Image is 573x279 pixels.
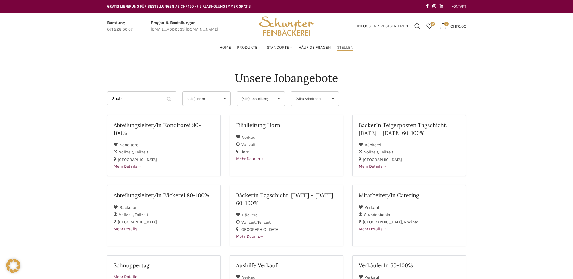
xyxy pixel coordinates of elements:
[423,20,435,32] div: Meine Wunschliste
[236,121,337,129] h2: Filialleitung Horn
[220,45,231,51] span: Home
[337,42,353,54] a: Stellen
[423,20,435,32] a: 0
[352,115,466,176] a: BäckerIn Teigerposten Tagschicht, [DATE] – [DATE] 60-100% Bäckerei Vollzeit Teilzeit [GEOGRAPHIC_...
[359,191,459,199] h2: Mitarbeiter/in Catering
[298,42,331,54] a: Häufige Fragen
[298,45,331,51] span: Häufige Fragen
[365,142,381,147] span: Bäckerei
[220,42,231,54] a: Home
[237,42,261,54] a: Produkte
[411,20,423,32] a: Suchen
[327,92,339,106] span: ▾
[240,149,249,154] span: Horn
[359,164,387,169] span: Mehr Details
[450,23,466,29] bdi: 0.00
[363,157,402,162] span: [GEOGRAPHIC_DATA]
[267,42,292,54] a: Standorte
[119,212,135,217] span: Vollzeit
[404,219,420,225] span: Rheintal
[437,20,469,32] a: 0 CHF0.00
[230,185,343,246] a: BäckerIn Tagschicht, [DATE] – [DATE] 60-100% Bäckerei Vollzeit Teilzeit [GEOGRAPHIC_DATA] Mehr De...
[451,4,466,8] span: KONTAKT
[365,205,379,210] span: Verkauf
[257,13,316,40] img: Bäckerei Schwyter
[107,91,176,105] input: Suche
[118,157,157,162] span: [GEOGRAPHIC_DATA]
[135,212,148,217] span: Teilzeit
[119,150,135,155] span: Vollzeit
[241,220,257,225] span: Vollzeit
[107,4,251,8] span: GRATIS LIEFERUNG FÜR BESTELLUNGEN AB CHF 150 - FILIALABHOLUNG IMMER GRATIS
[364,212,390,217] span: Stundenbasis
[450,23,458,29] span: CHF
[236,262,337,269] h2: Aushilfe Verkauf
[444,22,449,26] span: 0
[120,142,139,147] span: Konditorei
[352,185,466,246] a: Mitarbeiter/in Catering Verkauf Stundenbasis [GEOGRAPHIC_DATA] Rheintal Mehr Details
[241,142,256,147] span: Vollzeit
[107,115,221,176] a: Abteilungsleiter/in Konditorei 80-100% Konditorei Vollzeit Teilzeit [GEOGRAPHIC_DATA] Mehr Details
[354,24,408,28] span: Einloggen / Registrieren
[296,92,324,106] span: (Alle) Arbeitsort
[236,191,337,206] h2: BäckerIn Tagschicht, [DATE] – [DATE] 60-100%
[451,0,466,12] a: KONTAKT
[104,42,469,54] div: Main navigation
[431,22,435,26] span: 0
[151,20,218,33] a: Infobox link
[114,164,142,169] span: Mehr Details
[114,121,214,136] h2: Abteilungsleiter/in Konditorei 80-100%
[337,45,353,51] span: Stellen
[380,150,393,155] span: Teilzeit
[114,226,142,231] span: Mehr Details
[107,20,133,33] a: Infobox link
[114,262,214,269] h2: Schnuppertag
[237,45,257,51] span: Produkte
[242,212,259,218] span: Bäckerei
[364,150,380,155] span: Vollzeit
[363,219,404,225] span: [GEOGRAPHIC_DATA]
[235,70,338,85] h4: Unsere Jobangebote
[118,219,157,225] span: [GEOGRAPHIC_DATA]
[241,92,270,106] span: (Alle) Anstellung
[359,226,387,231] span: Mehr Details
[120,205,136,210] span: Bäckerei
[257,23,316,28] a: Site logo
[219,92,230,106] span: ▾
[107,185,221,246] a: Abteilungsleiter/in Bäckerei 80-100% Bäckerei Vollzeit Teilzeit [GEOGRAPHIC_DATA] Mehr Details
[438,2,445,11] a: Linkedin social link
[359,121,459,136] h2: BäckerIn Teigerposten Tagschicht, [DATE] – [DATE] 60-100%
[240,227,279,232] span: [GEOGRAPHIC_DATA]
[351,20,411,32] a: Einloggen / Registrieren
[431,2,438,11] a: Instagram social link
[359,262,459,269] h2: VerkäuferIn 60-100%
[424,2,431,11] a: Facebook social link
[230,115,343,176] a: Filialleitung Horn Verkauf Vollzeit Horn Mehr Details
[257,220,271,225] span: Teilzeit
[273,92,285,106] span: ▾
[187,92,216,106] span: (Alle) Team
[448,0,469,12] div: Secondary navigation
[267,45,289,51] span: Standorte
[114,191,214,199] h2: Abteilungsleiter/in Bäckerei 80-100%
[242,135,257,140] span: Verkauf
[236,234,264,239] span: Mehr Details
[236,156,264,161] span: Mehr Details
[135,150,148,155] span: Teilzeit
